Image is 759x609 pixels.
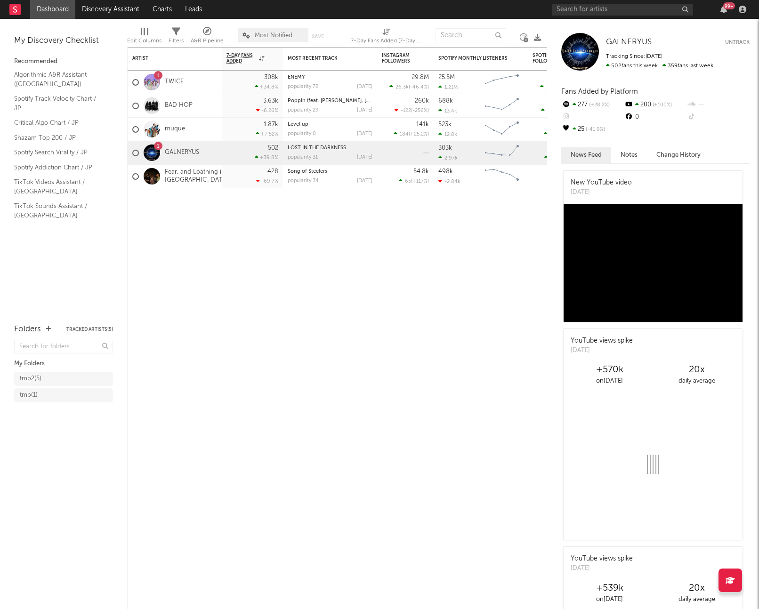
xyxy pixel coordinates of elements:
[191,24,224,51] div: A&R Pipeline
[357,155,372,160] div: [DATE]
[256,178,278,184] div: -69.7 %
[481,71,523,94] svg: Chart title
[571,346,633,355] div: [DATE]
[720,6,727,13] button: 99+
[566,594,653,605] div: on [DATE]
[410,132,428,137] span: +25.2 %
[405,179,411,184] span: 65
[723,2,735,9] div: 99 +
[566,583,653,594] div: +539k
[288,155,318,160] div: popularity: 31
[541,107,580,113] div: ( )
[438,84,458,90] div: 1.21M
[438,178,460,184] div: -2.84k
[438,108,457,114] div: 13.4k
[653,376,740,387] div: daily average
[566,376,653,387] div: on [DATE]
[14,35,113,47] div: My Discovery Checklist
[20,390,38,401] div: tmp ( 1 )
[400,132,409,137] span: 184
[395,107,429,113] div: ( )
[14,177,104,196] a: TikTok Videos Assistant / [GEOGRAPHIC_DATA]
[561,111,624,123] div: --
[438,74,455,80] div: 25.5M
[14,324,41,335] div: Folders
[263,98,278,104] div: 3.63k
[169,35,184,47] div: Filters
[127,24,161,51] div: Edit Columns
[438,98,453,104] div: 688k
[288,75,305,80] a: ENEMY
[357,84,372,89] div: [DATE]
[561,99,624,111] div: 277
[653,364,740,376] div: 20 x
[288,145,372,151] div: LOST IN THE DARKNESS
[288,169,327,174] a: Song of Steelers
[647,147,710,163] button: Change History
[165,168,228,184] a: Fear, and Loathing in [GEOGRAPHIC_DATA]
[14,118,104,128] a: Critical Algo Chart / JP
[533,53,565,64] div: Spotify Followers
[544,154,580,160] div: ( )
[226,53,257,64] span: 7-Day Fans Added
[165,149,199,157] a: GALNERYUS
[415,98,429,104] div: 260k
[481,165,523,188] svg: Chart title
[165,78,184,86] a: TWICE
[351,35,421,47] div: 7-Day Fans Added (7-Day Fans Added)
[481,141,523,165] svg: Chart title
[653,594,740,605] div: daily average
[288,131,316,136] div: popularity: 0
[561,88,638,95] span: Fans Added by Platform
[606,38,652,47] a: GALNERYUS
[651,103,672,108] span: +100 %
[127,35,161,47] div: Edit Columns
[544,131,580,137] div: ( )
[571,564,633,573] div: [DATE]
[412,74,429,80] div: 29.8M
[413,168,429,175] div: 54.8k
[255,84,278,90] div: +34.8 %
[606,63,713,69] span: 359 fans last week
[288,98,372,104] div: Poppin (feat. Benjazzy, YZERR & Bark)
[256,107,278,113] div: -6.26 %
[14,358,113,369] div: My Folders
[566,364,653,376] div: +570k
[624,111,686,123] div: 0
[481,94,523,118] svg: Chart title
[436,28,506,42] input: Search...
[255,32,292,39] span: Most Notified
[288,84,318,89] div: popularity: 72
[410,85,428,90] span: -46.4 %
[351,24,421,51] div: 7-Day Fans Added (7-Day Fans Added)
[588,103,610,108] span: +28.2 %
[14,340,113,353] input: Search for folders...
[357,131,372,136] div: [DATE]
[401,108,411,113] span: -122
[416,121,429,128] div: 141k
[14,147,104,158] a: Spotify Search Virality / JP
[394,131,429,137] div: ( )
[584,127,605,132] span: -41.9 %
[14,162,104,173] a: Spotify Addiction Chart / JP
[606,63,658,69] span: 502 fans this week
[132,56,203,61] div: Artist
[687,111,750,123] div: --
[288,178,319,184] div: popularity: 34
[268,145,278,151] div: 502
[14,70,104,89] a: Algorithmic A&R Assistant ([GEOGRAPHIC_DATA])
[357,108,372,113] div: [DATE]
[412,179,428,184] span: +117 %
[606,38,652,46] span: GALNERYUS
[267,168,278,175] div: 428
[14,372,113,386] a: tmp2(5)
[438,155,458,161] div: 2.97k
[191,35,224,47] div: A&R Pipeline
[540,84,580,90] div: ( )
[412,108,428,113] span: -256 %
[438,168,453,175] div: 498k
[725,38,750,47] button: Untrack
[169,24,184,51] div: Filters
[611,147,647,163] button: Notes
[389,84,429,90] div: ( )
